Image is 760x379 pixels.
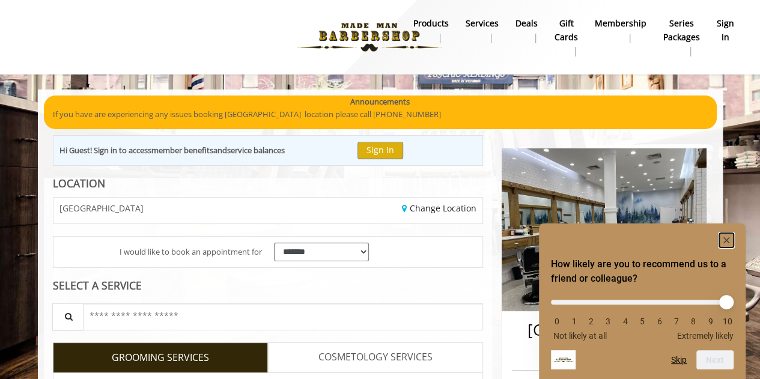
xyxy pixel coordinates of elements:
div: How likely are you to recommend us to a friend or colleague? Select an option from 0 to 10, with ... [551,291,734,341]
b: Deals [515,17,538,30]
li: 0 [551,317,563,326]
p: If you have are experiencing any issues booking [GEOGRAPHIC_DATA] location please call [PHONE_NUM... [53,108,708,121]
span: GROOMING SERVICES [112,350,209,366]
p: [STREET_ADDRESS][US_STATE] [515,343,693,356]
b: gift cards [555,17,578,44]
a: Gift cardsgift cards [546,15,586,59]
button: Service Search [52,303,84,330]
b: sign in [717,17,734,44]
li: 5 [636,317,648,326]
button: Sign In [357,142,403,159]
span: I would like to book an appointment for [120,246,262,258]
a: Series packagesSeries packages [655,15,708,59]
a: Change Location [402,202,476,214]
li: 9 [705,317,717,326]
button: Next question [696,350,734,369]
h2: How likely are you to recommend us to a friend or colleague? Select an option from 0 to 10, with ... [551,257,734,286]
a: sign insign in [708,15,743,46]
li: 8 [687,317,699,326]
img: Made Man Barbershop logo [287,4,452,70]
h2: [GEOGRAPHIC_DATA] [515,321,693,339]
b: Services [466,17,499,30]
b: Announcements [350,96,410,108]
li: 10 [722,317,734,326]
a: MembershipMembership [586,15,655,46]
li: 6 [653,317,665,326]
div: How likely are you to recommend us to a friend or colleague? Select an option from 0 to 10, with ... [551,233,734,369]
a: DealsDeals [507,15,546,46]
li: 7 [670,317,682,326]
a: Productsproducts [405,15,457,46]
a: ServicesServices [457,15,507,46]
b: member benefits [151,145,213,156]
b: products [413,17,449,30]
div: Hi Guest! Sign in to access and [59,144,285,157]
span: [GEOGRAPHIC_DATA] [59,204,144,213]
li: 4 [619,317,631,326]
button: Skip [671,355,687,365]
span: Extremely likely [677,331,734,341]
b: Membership [595,17,646,30]
li: 1 [568,317,580,326]
b: LOCATION [53,176,105,190]
b: Series packages [663,17,700,44]
li: 2 [585,317,597,326]
span: COSMETOLOGY SERVICES [318,350,433,365]
div: SELECT A SERVICE [53,280,484,291]
b: service balances [227,145,285,156]
span: Not likely at all [553,331,607,341]
button: Hide survey [719,233,734,247]
li: 3 [602,317,614,326]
